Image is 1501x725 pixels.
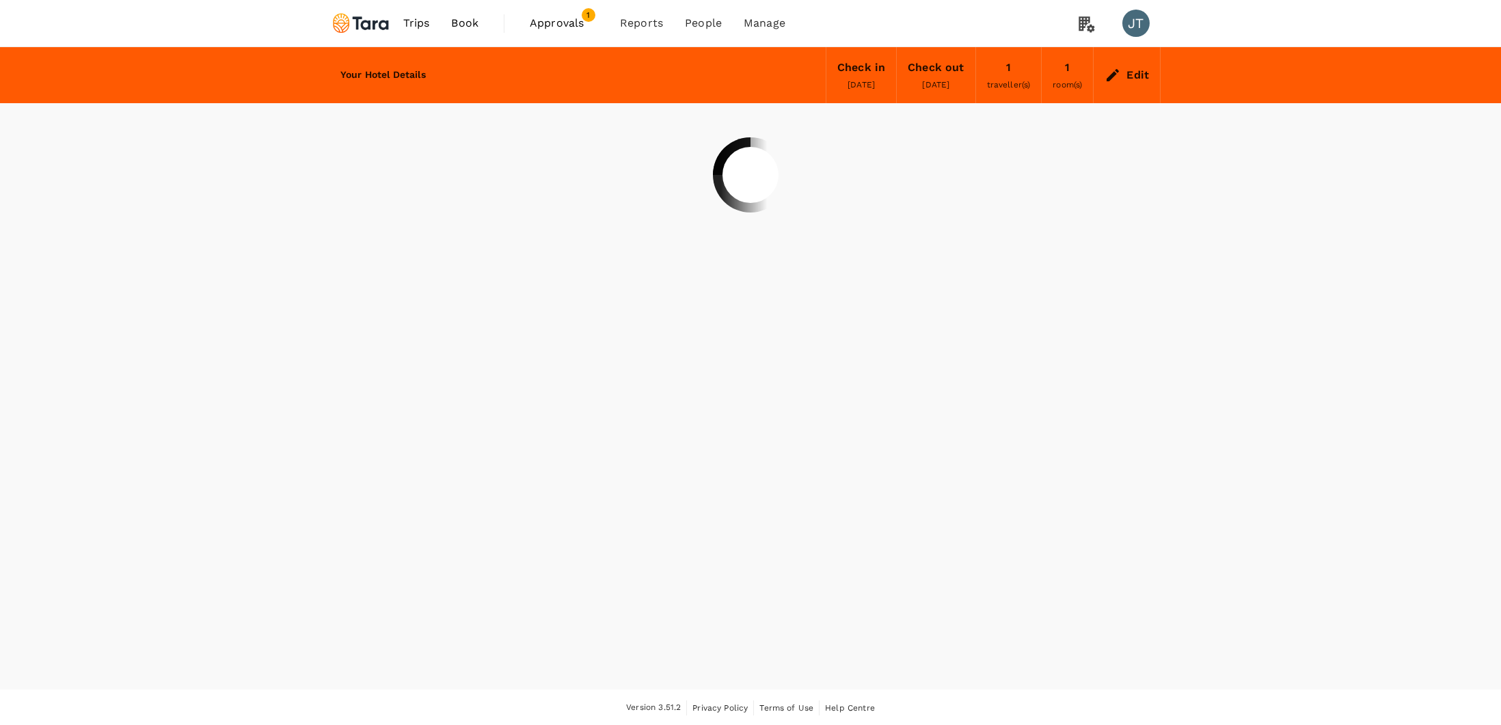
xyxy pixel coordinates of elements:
[582,8,595,22] span: 1
[825,700,875,715] a: Help Centre
[987,80,1031,90] span: traveller(s)
[626,701,681,715] span: Version 3.51.2
[692,703,748,713] span: Privacy Policy
[692,700,748,715] a: Privacy Policy
[759,700,813,715] a: Terms of Use
[620,15,663,31] span: Reports
[530,15,598,31] span: Approvals
[908,58,964,77] div: Check out
[340,68,426,83] h6: Your Hotel Details
[759,703,813,713] span: Terms of Use
[451,15,478,31] span: Book
[825,703,875,713] span: Help Centre
[1065,58,1070,77] div: 1
[922,80,949,90] span: [DATE]
[837,58,885,77] div: Check in
[329,8,392,38] img: Tara Climate Ltd
[1126,66,1149,85] div: Edit
[848,80,875,90] span: [DATE]
[1053,80,1082,90] span: room(s)
[403,15,430,31] span: Trips
[1122,10,1150,37] div: JT
[744,15,785,31] span: Manage
[685,15,722,31] span: People
[1006,58,1011,77] div: 1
